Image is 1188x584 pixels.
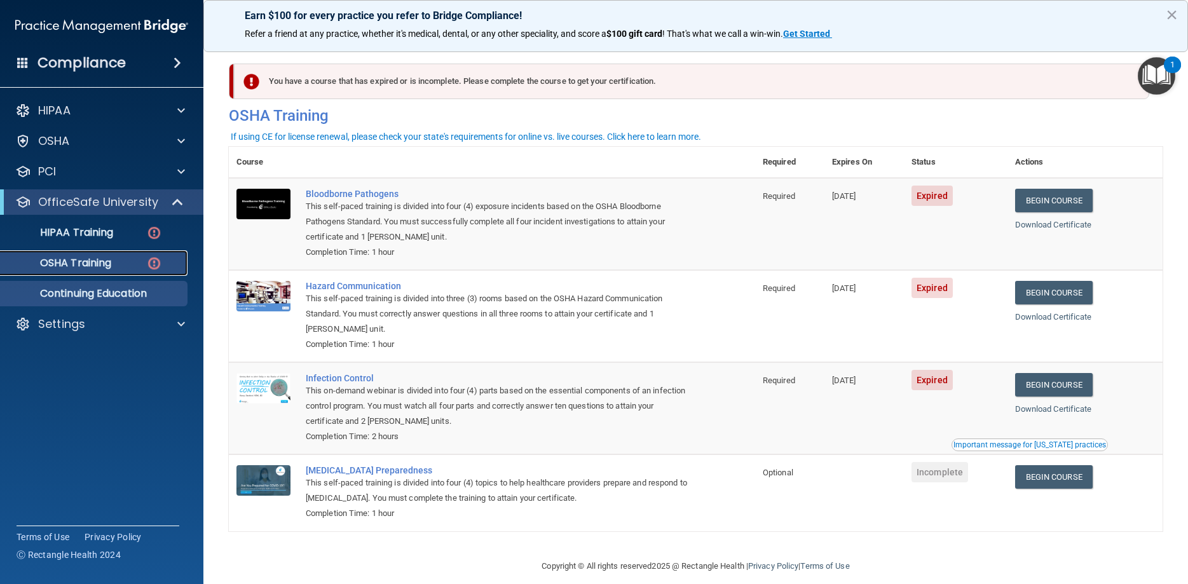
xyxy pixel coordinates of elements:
[763,376,795,385] span: Required
[15,133,185,149] a: OSHA
[662,29,783,39] span: ! That's what we call a win-win.
[1015,281,1093,304] a: Begin Course
[832,191,856,201] span: [DATE]
[245,29,606,39] span: Refer a friend at any practice, whether it's medical, dental, or any other speciality, and score a
[306,429,692,444] div: Completion Time: 2 hours
[8,257,111,269] p: OSHA Training
[229,130,703,143] button: If using CE for license renewal, please check your state's requirements for online vs. live cours...
[1015,189,1093,212] a: Begin Course
[234,64,1149,99] div: You have a course that has expired or is incomplete. Please complete the course to get your certi...
[1015,220,1092,229] a: Download Certificate
[229,147,298,178] th: Course
[306,189,692,199] a: Bloodborne Pathogens
[38,194,158,210] p: OfficeSafe University
[783,29,830,39] strong: Get Started
[606,29,662,39] strong: $100 gift card
[306,337,692,352] div: Completion Time: 1 hour
[306,465,692,475] a: [MEDICAL_DATA] Preparedness
[146,225,162,241] img: danger-circle.6113f641.png
[306,281,692,291] a: Hazard Communication
[8,226,113,239] p: HIPAA Training
[1015,404,1092,414] a: Download Certificate
[15,164,185,179] a: PCI
[243,74,259,90] img: exclamation-circle-solid-danger.72ef9ffc.png
[38,54,126,72] h4: Compliance
[953,441,1106,449] div: Important message for [US_STATE] practices
[748,561,798,571] a: Privacy Policy
[306,383,692,429] div: This on-demand webinar is divided into four (4) parts based on the essential components of an inf...
[15,13,188,39] img: PMB logo
[85,531,142,543] a: Privacy Policy
[306,245,692,260] div: Completion Time: 1 hour
[306,373,692,383] a: Infection Control
[911,278,953,298] span: Expired
[911,186,953,206] span: Expired
[38,164,56,179] p: PCI
[306,506,692,521] div: Completion Time: 1 hour
[952,438,1108,451] button: Read this if you are a dental practitioner in the state of CA
[306,475,692,506] div: This self-paced training is divided into four (4) topics to help healthcare providers prepare and...
[146,255,162,271] img: danger-circle.6113f641.png
[1015,312,1092,322] a: Download Certificate
[15,316,185,332] a: Settings
[911,370,953,390] span: Expired
[1166,4,1178,25] button: Close
[832,283,856,293] span: [DATE]
[1138,57,1175,95] button: Open Resource Center, 1 new notification
[17,548,121,561] span: Ⓒ Rectangle Health 2024
[755,147,824,178] th: Required
[1015,465,1093,489] a: Begin Course
[306,199,692,245] div: This self-paced training is divided into four (4) exposure incidents based on the OSHA Bloodborne...
[231,132,701,141] div: If using CE for license renewal, please check your state's requirements for online vs. live cours...
[763,468,793,477] span: Optional
[832,376,856,385] span: [DATE]
[38,316,85,332] p: Settings
[824,147,904,178] th: Expires On
[38,133,70,149] p: OSHA
[8,287,182,300] p: Continuing Education
[1015,373,1093,397] a: Begin Course
[17,531,69,543] a: Terms of Use
[229,107,1163,125] h4: OSHA Training
[245,10,1147,22] p: Earn $100 for every practice you refer to Bridge Compliance!
[763,191,795,201] span: Required
[15,103,185,118] a: HIPAA
[1007,147,1163,178] th: Actions
[911,462,968,482] span: Incomplete
[904,147,1007,178] th: Status
[38,103,71,118] p: HIPAA
[763,283,795,293] span: Required
[306,291,692,337] div: This self-paced training is divided into three (3) rooms based on the OSHA Hazard Communication S...
[783,29,832,39] a: Get Started
[800,561,849,571] a: Terms of Use
[1170,65,1175,81] div: 1
[15,194,184,210] a: OfficeSafe University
